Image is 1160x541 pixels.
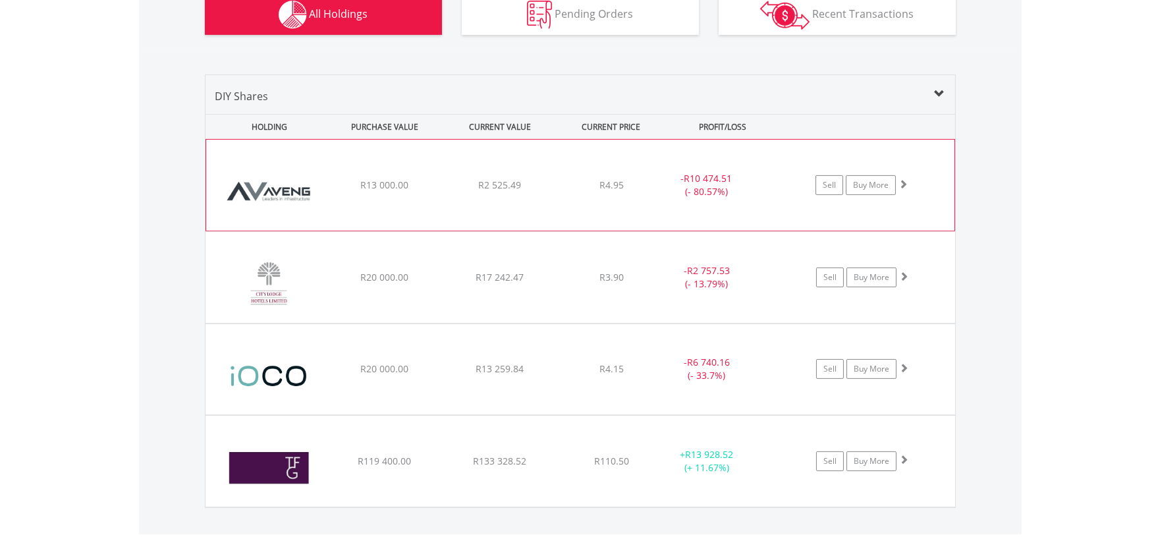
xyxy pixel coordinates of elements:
a: Buy More [846,175,896,195]
div: - (- 80.57%) [657,172,756,198]
img: EQU.ZA.AEG.png [213,156,326,227]
span: R2 525.49 [478,179,521,191]
a: Sell [816,359,844,379]
span: All Holdings [310,7,368,21]
span: R10 474.51 [684,172,732,185]
div: CURRENT VALUE [444,115,557,139]
span: Pending Orders [555,7,633,21]
span: R110.50 [594,455,629,467]
img: transactions-zar-wht.png [760,1,810,30]
a: Sell [816,268,844,287]
span: R13 000.00 [360,179,408,191]
span: DIY Shares [215,89,269,103]
div: HOLDING [206,115,326,139]
span: R2 757.53 [687,264,730,277]
span: R20 000.00 [360,362,408,375]
span: R4.15 [599,362,624,375]
img: EQU.ZA.CLH.png [212,248,325,320]
a: Buy More [846,268,897,287]
span: R6 740.16 [687,356,730,368]
span: R4.95 [599,179,624,191]
a: Buy More [846,451,897,471]
span: Recent Transactions [812,7,914,21]
img: EQU.ZA.TFG.png [212,432,325,503]
span: R13 259.84 [476,362,524,375]
a: Sell [816,451,844,471]
span: R119 400.00 [358,455,411,467]
a: Sell [815,175,843,195]
div: - (- 33.7%) [657,356,757,382]
div: CURRENT PRICE [559,115,663,139]
span: R133 328.52 [473,455,526,467]
div: + (+ 11.67%) [657,448,757,474]
img: holdings-wht.png [279,1,307,29]
span: R3.90 [599,271,624,283]
span: R20 000.00 [360,271,408,283]
a: Buy More [846,359,897,379]
div: PURCHASE VALUE [329,115,441,139]
img: pending_instructions-wht.png [527,1,552,29]
span: R17 242.47 [476,271,524,283]
span: R13 928.52 [685,448,733,461]
img: EQU.ZA.IOC.png [212,341,325,411]
div: - (- 13.79%) [657,264,757,291]
div: PROFIT/LOSS [667,115,779,139]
